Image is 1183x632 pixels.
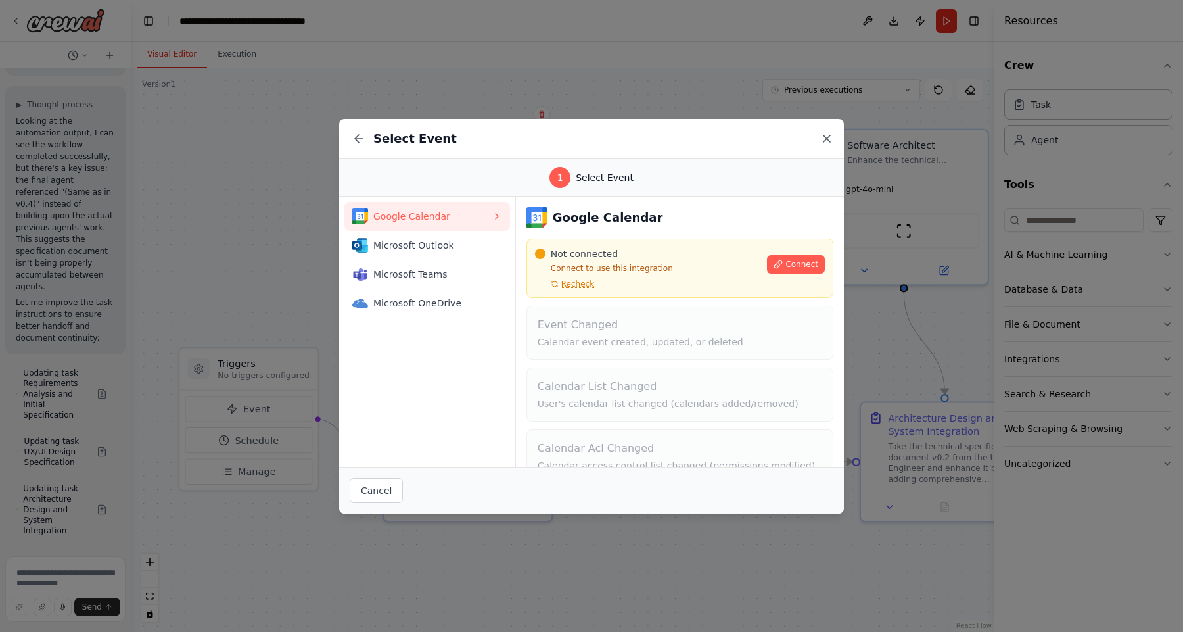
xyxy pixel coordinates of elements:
span: Connect [785,259,818,270]
h3: Google Calendar [553,208,663,227]
span: Microsoft Teams [373,268,492,281]
h2: Select Event [373,130,457,148]
button: Calendar Acl ChangedCalendar access control list changed (permissions modified) [526,429,833,483]
h4: Calendar List Changed [538,379,822,395]
span: Not connected [551,247,618,260]
h4: Event Changed [538,317,822,333]
button: Microsoft OneDriveMicrosoft OneDrive [344,289,510,318]
span: Microsoft Outlook [373,239,492,252]
span: Select Event [576,171,634,184]
img: Microsoft Teams [352,266,368,282]
button: Cancel [350,478,403,503]
button: Microsoft TeamsMicrosoft Teams [344,260,510,289]
button: Calendar List ChangedUser's calendar list changed (calendars added/removed) [526,368,833,422]
div: 1 [549,167,570,188]
p: User's calendar list changed (calendars added/removed) [538,397,822,410]
button: Google CalendarGoogle Calendar [344,202,510,231]
h4: Calendar Acl Changed [538,441,822,456]
p: Calendar access control list changed (permissions modified) [538,459,822,472]
span: Google Calendar [373,210,492,223]
img: Microsoft OneDrive [352,295,368,311]
p: Connect to use this integration [535,263,760,274]
span: Recheck [561,279,594,289]
button: Event ChangedCalendar event created, updated, or deleted [526,306,833,360]
img: Google Calendar [352,208,368,224]
img: Google Calendar [526,207,547,228]
span: Microsoft OneDrive [373,297,492,310]
button: Connect [767,255,825,274]
button: Recheck [535,279,594,289]
button: Microsoft OutlookMicrosoft Outlook [344,231,510,260]
img: Microsoft Outlook [352,237,368,253]
p: Calendar event created, updated, or deleted [538,335,822,349]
